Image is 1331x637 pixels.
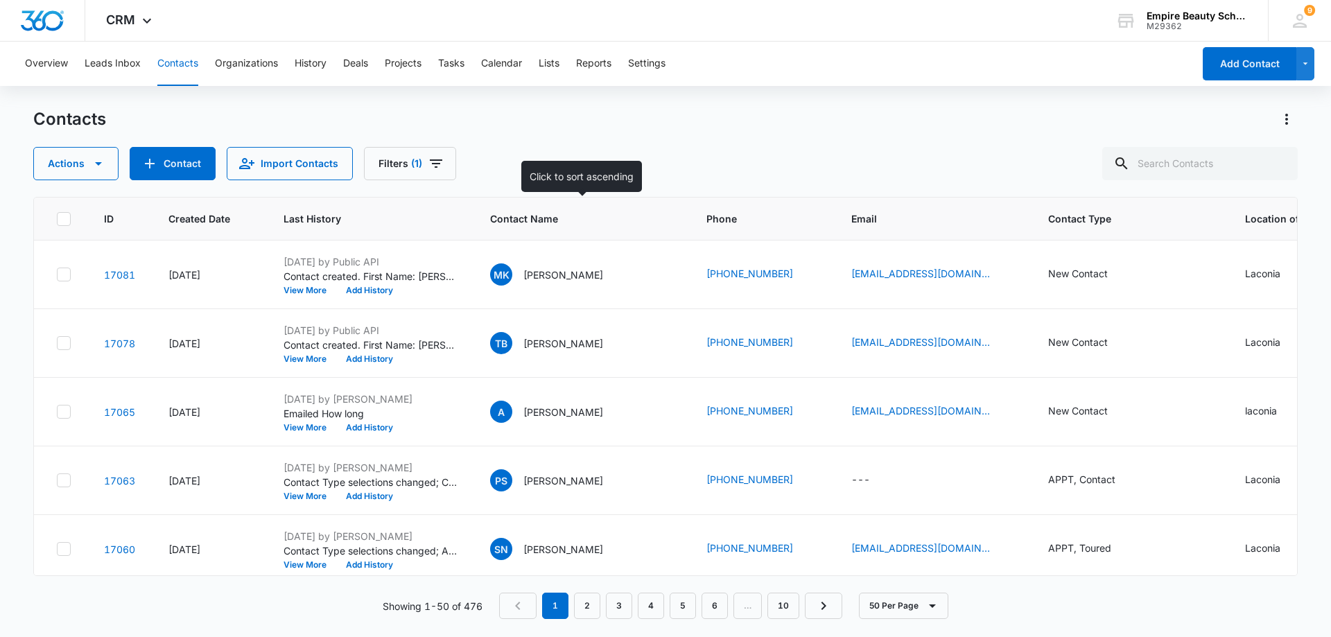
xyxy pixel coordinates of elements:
div: [DATE] [168,268,250,282]
a: Navigate to contact details page for Shayleigh Nash [104,543,135,555]
div: --- [851,472,870,489]
div: Contact Type - APPT, Toured - Select to Edit Field [1048,541,1136,557]
a: Page 10 [767,593,799,619]
div: Contact Name - Pam Sciglimpaglia - Select to Edit Field [490,469,628,491]
span: PS [490,469,512,491]
span: Contact Name [490,211,653,226]
p: Emailed How long [284,406,457,421]
button: Projects [385,42,421,86]
a: Page 5 [670,593,696,619]
span: ID [104,211,115,226]
a: [PHONE_NUMBER] [706,266,793,281]
button: Tasks [438,42,464,86]
button: View More [284,561,336,569]
button: History [295,42,327,86]
a: Page 2 [574,593,600,619]
button: Filters [364,147,456,180]
div: Contact Type - New Contact - Select to Edit Field [1048,335,1133,351]
button: Add Contact [130,147,216,180]
a: Navigate to contact details page for Tania Bertie Alfred [104,338,135,349]
div: Location of Interest (for FB ad integration) - Laconia - Select to Edit Field [1245,266,1305,283]
span: SN [490,538,512,560]
div: Email - - Select to Edit Field [851,472,895,489]
span: MK [490,263,512,286]
button: Leads Inbox [85,42,141,86]
button: Settings [628,42,665,86]
div: Location of Interest (for FB ad integration) - Laconia - Select to Edit Field [1245,335,1305,351]
div: Email - marabou237@hotmail.com - Select to Edit Field [851,335,1015,351]
p: [PERSON_NAME] [523,405,603,419]
button: Add History [336,424,403,432]
a: Navigate to contact details page for Ashley [104,406,135,418]
div: Contact Type - APPT, Contact - Select to Edit Field [1048,472,1140,489]
button: Add Contact [1203,47,1296,80]
div: New Contact [1048,403,1108,418]
div: Phone - +1 (603) 273-8047 - Select to Edit Field [706,541,818,557]
a: Navigate to contact details page for Marie Kerline Clenord [104,269,135,281]
div: Laconia [1245,266,1280,281]
nav: Pagination [499,593,842,619]
div: Phone - (781) 600-5642 - Select to Edit Field [706,266,818,283]
div: Contact Name - Marie Kerline Clenord - Select to Edit Field [490,263,628,286]
button: Actions [1276,108,1298,130]
div: [DATE] [168,542,250,557]
button: Add History [336,286,403,295]
div: [DATE] [168,336,250,351]
p: [DATE] by [PERSON_NAME] [284,529,457,543]
div: New Contact [1048,335,1108,349]
div: account id [1147,21,1248,31]
a: [PHONE_NUMBER] [706,472,793,487]
button: Organizations [215,42,278,86]
span: Last History [284,211,437,226]
span: Contact Type [1048,211,1192,226]
div: Email - ashleythebartender@outlook.com - Select to Edit Field [851,403,1015,420]
div: Contact Type - New Contact - Select to Edit Field [1048,403,1133,420]
div: Click to sort ascending [521,161,642,192]
h1: Contacts [33,109,106,130]
div: New Contact [1048,266,1108,281]
button: Contacts [157,42,198,86]
div: Laconia [1245,541,1280,555]
div: notifications count [1304,5,1315,16]
button: View More [284,355,336,363]
a: [PHONE_NUMBER] [706,541,793,555]
p: [PERSON_NAME] [523,542,603,557]
button: View More [284,424,336,432]
a: Next Page [805,593,842,619]
p: [DATE] by [PERSON_NAME] [284,392,457,406]
div: [DATE] [168,473,250,488]
div: [DATE] [168,405,250,419]
a: [PHONE_NUMBER] [706,403,793,418]
a: [EMAIL_ADDRESS][DOMAIN_NAME] [851,403,990,418]
button: Reports [576,42,611,86]
button: Overview [25,42,68,86]
p: [DATE] by [PERSON_NAME] [284,460,457,475]
em: 1 [542,593,568,619]
div: Email - mariekerlinerene20@gmail.com - Select to Edit Field [851,266,1015,283]
span: Phone [706,211,798,226]
div: Contact Name - Shayleigh Nash - Select to Edit Field [490,538,628,560]
p: Contact Type selections changed; APPT was added. [284,543,457,558]
a: Navigate to contact details page for Pam Sciglimpaglia [104,475,135,487]
button: Add History [336,355,403,363]
p: [PERSON_NAME] [523,268,603,282]
span: A [490,401,512,423]
div: Email - shaydotti7@icloud.com - Select to Edit Field [851,541,1015,557]
a: Page 6 [702,593,728,619]
a: [EMAIL_ADDRESS][DOMAIN_NAME] [851,266,990,281]
span: 9 [1304,5,1315,16]
p: Contact Type selections changed; Contact was added. [284,475,457,489]
div: Phone - +1 (239) 990-4428 - Select to Edit Field [706,335,818,351]
a: [EMAIL_ADDRESS][DOMAIN_NAME] [851,541,990,555]
div: Contact Type - New Contact - Select to Edit Field [1048,266,1133,283]
a: [PHONE_NUMBER] [706,335,793,349]
p: Contact created. First Name: [PERSON_NAME] Last Name: [PERSON_NAME] Source: Form- TikTok Status(e... [284,338,457,352]
span: (1) [411,159,422,168]
p: [DATE] by Public API [284,323,457,338]
button: View More [284,492,336,500]
button: View More [284,286,336,295]
p: Showing 1-50 of 476 [383,599,482,613]
div: laconia [1245,403,1277,418]
p: [PERSON_NAME] [523,336,603,351]
p: [PERSON_NAME] [523,473,603,488]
